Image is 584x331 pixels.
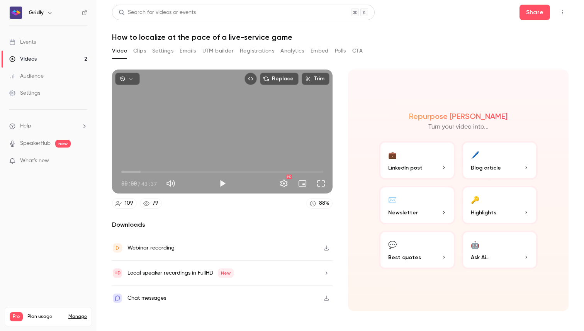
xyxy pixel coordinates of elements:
[471,238,479,250] div: 🤖
[153,199,158,207] div: 79
[9,38,36,46] div: Events
[121,180,137,188] span: 00:00
[20,122,31,130] span: Help
[218,268,234,278] span: New
[244,73,257,85] button: Embed video
[55,140,71,148] span: new
[152,45,173,57] button: Settings
[112,220,333,229] h2: Downloads
[295,176,310,191] button: Turn on miniplayer
[280,45,304,57] button: Analytics
[112,45,127,57] button: Video
[409,112,508,121] h2: Repurpose [PERSON_NAME]
[119,8,196,17] div: Search for videos or events
[388,253,421,261] span: Best quotes
[462,141,538,180] button: 🖊️Blog article
[379,186,455,224] button: ✉️Newsletter
[10,7,22,19] img: Gridly
[319,199,329,207] div: 88 %
[20,139,51,148] a: SpeakerHub
[287,175,292,179] div: HD
[471,149,479,161] div: 🖊️
[428,122,489,132] p: Turn your video into...
[133,45,146,57] button: Clips
[240,45,274,57] button: Registrations
[9,55,37,63] div: Videos
[112,198,137,209] a: 109
[29,9,44,17] h6: Gridly
[471,253,489,261] span: Ask Ai...
[141,180,157,188] span: 43:37
[519,5,550,20] button: Share
[112,32,569,42] h1: How to localize at the pace of a live-service game
[556,6,569,19] button: Top Bar Actions
[379,141,455,180] button: 💼LinkedIn post
[127,268,234,278] div: Local speaker recordings in FullHD
[388,209,418,217] span: Newsletter
[9,89,40,97] div: Settings
[471,194,479,205] div: 🔑
[68,314,87,320] a: Manage
[260,73,299,85] button: Replace
[20,157,49,165] span: What's new
[471,209,496,217] span: Highlights
[313,176,329,191] button: Full screen
[9,72,44,80] div: Audience
[306,198,333,209] a: 88%
[311,45,329,57] button: Embed
[388,149,397,161] div: 💼
[462,231,538,269] button: 🤖Ask Ai...
[125,199,133,207] div: 109
[140,198,162,209] a: 79
[78,158,87,165] iframe: Noticeable Trigger
[379,231,455,269] button: 💬Best quotes
[127,243,175,253] div: Webinar recording
[335,45,346,57] button: Polls
[163,176,178,191] button: Mute
[127,294,166,303] div: Chat messages
[388,194,397,205] div: ✉️
[462,186,538,224] button: 🔑Highlights
[27,314,64,320] span: Plan usage
[471,164,501,172] span: Blog article
[352,45,363,57] button: CTA
[215,176,230,191] button: Play
[9,122,87,130] li: help-dropdown-opener
[180,45,196,57] button: Emails
[388,164,423,172] span: LinkedIn post
[388,238,397,250] div: 💬
[121,180,157,188] div: 00:00
[302,73,329,85] button: Trim
[276,176,292,191] button: Settings
[10,312,23,321] span: Pro
[138,180,141,188] span: /
[202,45,234,57] button: UTM builder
